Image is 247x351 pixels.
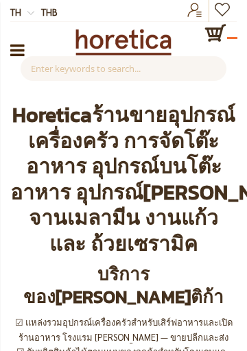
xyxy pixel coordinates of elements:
span: th [10,6,21,18]
span: THB [41,6,58,18]
a: หมวดหมู่สินค้า [10,36,25,64]
img: Horetica.com [75,29,172,56]
strong: บริการของ[PERSON_NAME]ติก้า [23,261,224,310]
p: ☑ แหล่งรวมอุปกรณ์เครื่องครัวสำหรับเสิร์ฟอาหารและเปิดร้านอาหาร โรงแรม [PERSON_NAME] — ขายปลีกและส่ง [10,315,237,344]
strong: Horetica [12,99,92,130]
img: dropdown-icon.svg [27,10,34,16]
